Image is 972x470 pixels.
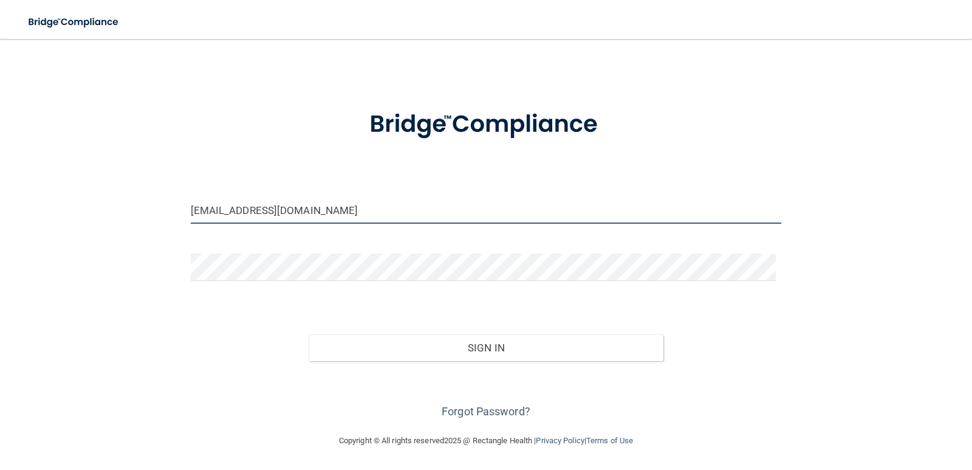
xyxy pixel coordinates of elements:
[344,93,628,156] img: bridge_compliance_login_screen.278c3ca4.svg
[586,436,633,445] a: Terms of Use
[536,436,584,445] a: Privacy Policy
[18,10,130,35] img: bridge_compliance_login_screen.278c3ca4.svg
[442,405,530,418] a: Forgot Password?
[309,334,663,361] button: Sign In
[264,421,708,460] div: Copyright © All rights reserved 2025 @ Rectangle Health | |
[191,196,782,224] input: Email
